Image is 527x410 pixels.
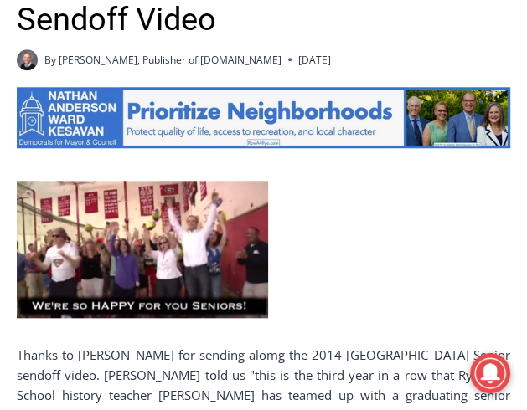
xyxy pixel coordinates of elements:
[298,52,331,68] time: [DATE]
[17,49,38,70] a: Author image
[59,53,282,67] a: [PERSON_NAME], Publisher of [DOMAIN_NAME]
[44,52,56,68] span: By
[17,181,268,318] img: Senior video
